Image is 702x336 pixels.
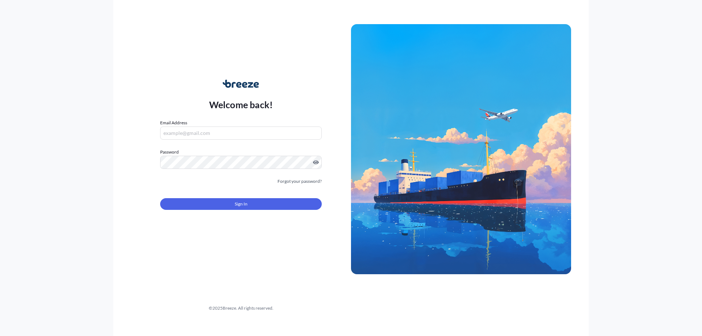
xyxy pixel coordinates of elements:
div: © 2025 Breeze. All rights reserved. [131,305,351,312]
input: example@gmail.com [160,127,322,140]
p: Welcome back! [209,99,273,110]
label: Password [160,148,322,156]
label: Email Address [160,119,187,127]
span: Sign In [235,200,248,208]
button: Show password [313,159,319,165]
button: Sign In [160,198,322,210]
img: Ship illustration [351,24,571,274]
a: Forgot your password? [278,178,322,185]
